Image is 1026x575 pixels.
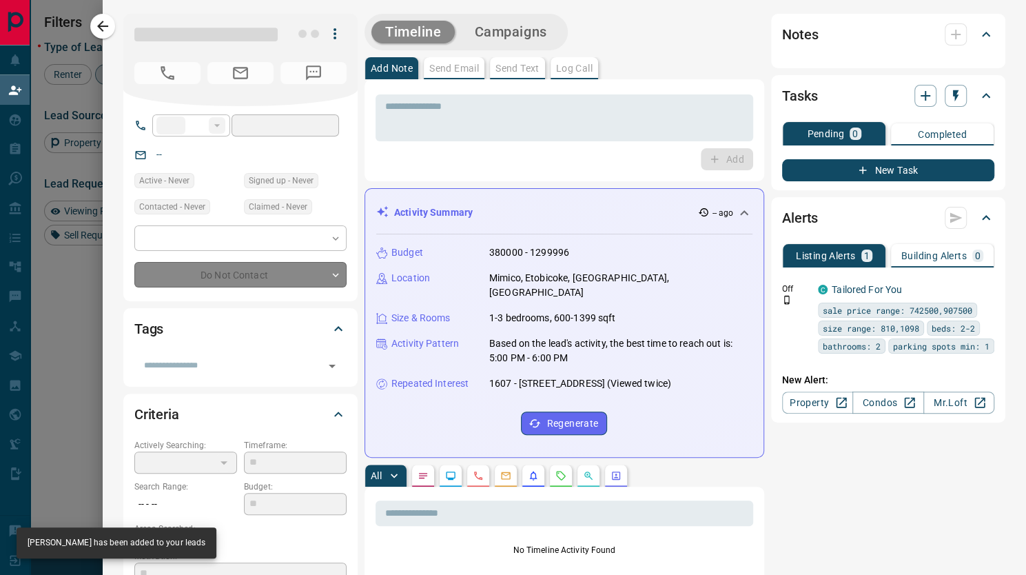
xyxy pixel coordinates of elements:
[852,129,858,139] p: 0
[134,398,347,431] div: Criteria
[782,283,810,295] p: Off
[521,412,607,435] button: Regenerate
[782,85,817,107] h2: Tasks
[555,470,566,481] svg: Requests
[134,262,347,287] div: Do Not Contact
[782,18,994,51] div: Notes
[134,403,179,425] h2: Criteria
[207,62,274,84] span: No Email
[918,130,967,139] p: Completed
[249,200,307,214] span: Claimed - Never
[932,321,975,335] span: beds: 2-2
[473,470,484,481] svg: Calls
[832,284,902,295] a: Tailored For You
[782,207,818,229] h2: Alerts
[371,471,382,481] p: All
[249,174,314,188] span: Signed up - Never
[139,200,205,214] span: Contacted - Never
[134,318,163,340] h2: Tags
[823,339,881,353] span: bathrooms: 2
[489,271,752,300] p: Mimico, Etobicoke, [GEOGRAPHIC_DATA], [GEOGRAPHIC_DATA]
[852,392,923,414] a: Condos
[391,311,451,325] p: Size & Rooms
[864,251,870,261] p: 1
[244,481,347,493] p: Budget:
[391,336,459,351] p: Activity Pattern
[28,532,205,554] div: [PERSON_NAME] has been added to your leads
[134,493,237,516] p: -- - --
[156,149,162,160] a: --
[376,200,752,225] div: Activity Summary-- ago
[489,245,569,260] p: 380000 - 1299996
[391,271,430,285] p: Location
[528,470,539,481] svg: Listing Alerts
[782,159,994,181] button: New Task
[823,321,919,335] span: size range: 810,1098
[611,470,622,481] svg: Agent Actions
[418,470,429,481] svg: Notes
[376,544,753,556] p: No Timeline Activity Found
[134,439,237,452] p: Actively Searching:
[134,312,347,345] div: Tags
[500,470,511,481] svg: Emails
[782,79,994,112] div: Tasks
[712,207,733,219] p: -- ago
[394,205,473,220] p: Activity Summary
[782,23,818,46] h2: Notes
[782,392,853,414] a: Property
[371,21,455,43] button: Timeline
[391,376,469,391] p: Repeated Interest
[489,376,671,391] p: 1607 - [STREET_ADDRESS] (Viewed twice)
[923,392,994,414] a: Mr.Loft
[460,21,560,43] button: Campaigns
[782,373,994,387] p: New Alert:
[489,311,616,325] p: 1-3 bedrooms, 600-1399 sqft
[823,303,972,317] span: sale price range: 742500,907500
[818,285,828,294] div: condos.ca
[782,295,792,305] svg: Push Notification Only
[134,481,237,493] p: Search Range:
[445,470,456,481] svg: Lead Browsing Activity
[807,129,844,139] p: Pending
[244,439,347,452] p: Timeframe:
[583,470,594,481] svg: Opportunities
[782,201,994,234] div: Alerts
[489,336,752,365] p: Based on the lead's activity, the best time to reach out is: 5:00 PM - 6:00 PM
[893,339,989,353] span: parking spots min: 1
[796,251,856,261] p: Listing Alerts
[134,550,347,563] p: Motivation:
[134,523,347,535] p: Areas Searched:
[134,62,201,84] span: No Number
[975,251,981,261] p: 0
[391,245,423,260] p: Budget
[322,356,342,376] button: Open
[901,251,967,261] p: Building Alerts
[280,62,347,84] span: No Number
[371,63,413,73] p: Add Note
[139,174,189,188] span: Active - Never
